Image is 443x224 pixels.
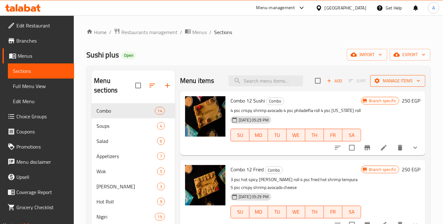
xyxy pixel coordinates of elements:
span: A [432,4,435,11]
button: import [347,49,387,61]
div: Salad6 [91,133,175,149]
div: Wok5 [91,164,175,179]
span: Menus [18,52,69,60]
span: Sections [13,67,69,75]
span: Select to update [345,141,358,154]
span: TU [271,131,284,140]
button: sort-choices [330,140,345,155]
div: Wok [96,168,157,175]
span: export [395,51,425,59]
div: [PERSON_NAME]3 [91,179,175,194]
li: / [209,28,212,36]
span: SU [233,131,247,140]
div: Combo [265,166,283,174]
div: Soups4 [91,118,175,133]
span: Restaurants management [121,28,178,36]
img: Combo 12 Fried [185,165,225,205]
img: Combo 12 Sushi [185,96,225,137]
button: show more [408,140,423,155]
button: WE [287,129,305,141]
a: Coverage Report [3,185,74,200]
span: Sushi plus [86,48,119,62]
h2: Menu sections [94,76,135,95]
span: Combo [96,107,154,115]
span: Combo 12 Fried [230,165,264,174]
a: Edit Restaurant [3,18,74,33]
h2: Menu items [180,76,214,85]
span: Upsell [16,173,69,181]
div: items [157,122,165,130]
span: Choice Groups [16,113,69,120]
span: Select section [311,74,324,87]
p: 4 psc crispy shrimp avocado 4 psc philadelfia roll 4 psc [US_STATE] roll [230,107,361,115]
a: Full Menu View [8,79,74,94]
span: TH [308,131,321,140]
span: [DATE] 05:29 PM [236,117,271,123]
nav: breadcrumb [86,28,430,36]
span: Combo [266,97,284,105]
span: Coupons [16,128,69,135]
span: Combo [265,167,283,174]
span: Soups [96,122,157,130]
a: Coupons [3,124,74,139]
button: SA [342,206,361,218]
span: MO [252,131,265,140]
span: Menus [192,28,207,36]
button: export [390,49,430,61]
span: Full Menu View [13,82,69,90]
div: items [155,107,165,115]
span: Appetizers [96,152,157,160]
span: Combo 12 Sushi [230,96,265,105]
a: Sections [8,63,74,79]
span: Manage items [375,77,420,85]
div: Open [121,52,136,59]
button: SU [230,129,249,141]
span: Branches [16,37,69,44]
span: Sections [214,28,232,36]
span: 3 [157,184,165,190]
svg: Show Choices [411,144,419,151]
div: [GEOGRAPHIC_DATA] [325,4,366,11]
a: Upsell [3,169,74,185]
span: SU [233,207,247,216]
span: Add [326,77,343,85]
div: Hot Roll9 [91,194,175,209]
span: 7 [157,153,165,159]
span: WE [289,207,303,216]
button: TU [268,206,287,218]
li: / [180,28,182,36]
a: Edit Menu [8,94,74,109]
button: delete [393,140,408,155]
button: MO [249,129,268,141]
div: items [157,168,165,175]
span: 19 [155,214,165,220]
div: items [157,183,165,190]
span: Hot Roll [96,198,157,205]
span: Branch specific [366,98,399,104]
button: WE [287,206,305,218]
div: items [157,137,165,145]
button: SA [342,129,361,141]
div: Combo [266,97,284,105]
div: Nigiri [96,213,154,221]
button: Manage items [370,75,425,87]
a: Edit menu item [380,144,388,151]
span: 14 [155,108,165,114]
button: FR [324,206,342,218]
h6: 250 EGP [402,96,420,105]
div: items [157,152,165,160]
a: Menus [185,28,207,36]
span: 5 [157,168,165,174]
span: FR [326,131,340,140]
div: Combo14 [91,103,175,118]
span: Add item [324,76,345,86]
div: items [157,198,165,205]
span: Salad [96,137,157,145]
span: [DATE] 05:29 PM [236,194,271,200]
div: items [155,213,165,221]
span: Branch specific [366,167,399,173]
div: Tepan Yaki [96,183,157,190]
